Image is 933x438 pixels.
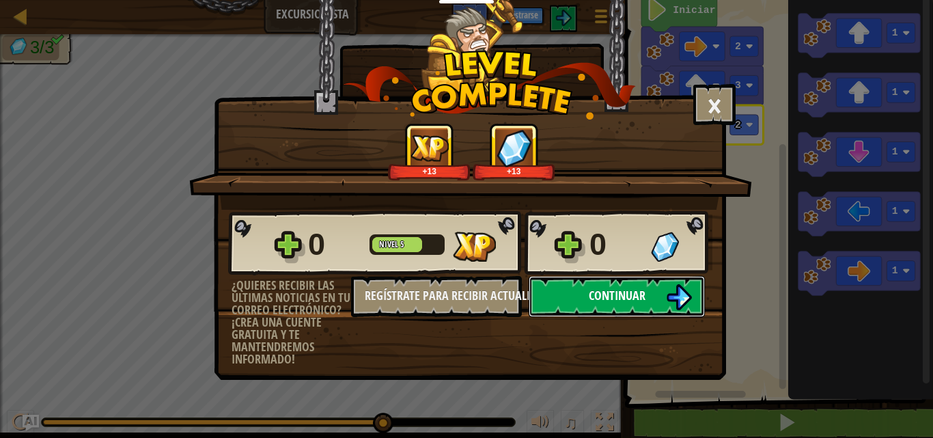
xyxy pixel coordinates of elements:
img: Gemas Conseguidas [651,232,679,262]
img: level_complete.png [343,51,636,120]
span: Continuar [589,287,645,304]
div: +13 [475,166,553,176]
span: 5 [400,238,404,250]
div: ¿Quieres recibir las últimas noticias en tu correo electrónico? ¡Crea una cuente gratuita y te ma... [232,279,351,366]
button: Continuar [529,276,705,317]
img: Continuar [666,284,692,310]
button: × [693,84,736,125]
button: Regístrate para recibir actualizaciones. [351,276,522,317]
img: Gemas Conseguidas [497,129,532,167]
img: XP Conseguida [453,232,496,262]
img: XP Conseguida [410,135,449,161]
div: 0 [308,223,361,266]
div: +13 [391,166,468,176]
span: Nivel [379,238,400,250]
div: 0 [589,223,643,266]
